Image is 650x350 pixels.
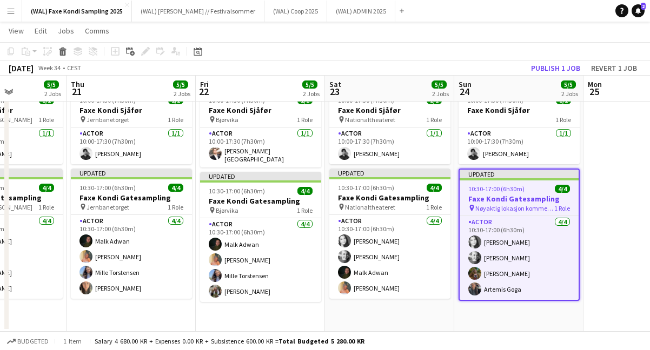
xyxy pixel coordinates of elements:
[460,170,579,178] div: Updated
[216,116,238,124] span: Bjørvika
[58,26,74,36] span: Jobs
[71,127,192,164] app-card-role: Actor1/110:00-17:30 (7h30m)[PERSON_NAME]
[44,90,61,98] div: 2 Jobs
[329,193,450,203] h3: Faxe Kondi Gatesampling
[168,184,183,192] span: 4/4
[278,337,364,345] span: Total Budgeted 5 280.00 KR
[426,116,442,124] span: 1 Role
[427,184,442,192] span: 4/4
[329,127,450,164] app-card-role: Actor1/110:00-17:30 (7h30m)[PERSON_NAME]
[459,105,580,115] h3: Faxe Kondi Sjåfør
[71,105,192,115] h3: Faxe Kondi Sjåfør
[329,215,450,299] app-card-role: Actor4/410:30-17:00 (6h30m)[PERSON_NAME][PERSON_NAME]Malk Adwan[PERSON_NAME]
[85,26,109,36] span: Comms
[587,61,641,75] button: Revert 1 job
[209,187,265,195] span: 10:30-17:00 (6h30m)
[71,169,192,299] app-job-card: Updated10:30-17:00 (6h30m)4/4Faxe Kondi Gatesampling Jernbanetorget1 RoleActor4/410:30-17:00 (6h3...
[338,184,394,192] span: 10:30-17:00 (6h30m)
[173,80,188,89] span: 5/5
[174,90,190,98] div: 2 Jobs
[586,85,602,98] span: 25
[457,85,472,98] span: 24
[459,79,472,89] span: Sun
[200,127,321,167] app-card-role: Actor1/110:00-17:30 (7h30m)[PERSON_NAME][GEOGRAPHIC_DATA]
[30,24,51,38] a: Edit
[216,206,238,214] span: Bjørvika
[460,194,579,204] h3: Faxe Kondi Gatesampling
[168,203,183,211] span: 1 Role
[198,85,209,98] span: 22
[297,187,313,195] span: 4/4
[459,127,580,164] app-card-role: Actor1/110:00-17:30 (7h30m)[PERSON_NAME]
[71,193,192,203] h3: Faxe Kondi Gatesampling
[329,81,450,164] app-job-card: Updated10:00-17:30 (7h30m)1/1Faxe Kondi Sjåfør Nationaltheateret1 RoleActor1/110:00-17:30 (7h30m)...
[87,203,129,211] span: Jernbanetorget
[329,169,450,177] div: Updated
[345,203,395,211] span: Nationaltheateret
[297,206,313,214] span: 1 Role
[432,90,449,98] div: 2 Jobs
[468,185,525,193] span: 10:30-17:00 (6h30m)
[200,172,321,302] app-job-card: Updated10:30-17:00 (6h30m)4/4Faxe Kondi Gatesampling Bjørvika1 RoleActor4/410:30-17:00 (6h30m)Mal...
[71,81,192,164] app-job-card: Updated10:00-17:30 (7h30m)1/1Faxe Kondi Sjåfør Jernbanetorget1 RoleActor1/110:00-17:30 (7h30m)[PE...
[459,169,580,301] div: Updated10:30-17:00 (6h30m)4/4Faxe Kondi Gatesampling Nøyaktig lokasjon kommer snart1 RoleActor4/4...
[345,116,395,124] span: Nationaltheateret
[588,79,602,89] span: Mon
[81,24,114,38] a: Comms
[200,196,321,206] h3: Faxe Kondi Gatesampling
[9,26,24,36] span: View
[302,80,317,89] span: 5/5
[132,1,264,22] button: (WAL) [PERSON_NAME] // Festivalsommer
[327,1,395,22] button: (WAL) ADMIN 2025
[329,169,450,299] app-job-card: Updated10:30-17:00 (6h30m)4/4Faxe Kondi Gatesampling Nationaltheateret1 RoleActor4/410:30-17:00 (...
[264,1,327,22] button: (WAL) Coop 2025
[527,61,585,75] button: Publish 1 job
[59,337,85,345] span: 1 item
[44,80,59,89] span: 5/5
[561,80,576,89] span: 5/5
[71,215,192,299] app-card-role: Actor4/410:30-17:00 (6h30m)Malk Adwan[PERSON_NAME]Mille Torstensen[PERSON_NAME]
[200,172,321,180] div: Updated
[168,116,183,124] span: 1 Role
[303,90,320,98] div: 2 Jobs
[329,105,450,115] h3: Faxe Kondi Sjåfør
[426,203,442,211] span: 1 Role
[54,24,78,38] a: Jobs
[641,3,646,10] span: 2
[4,24,28,38] a: View
[200,81,321,167] app-job-card: Updated10:00-17:30 (7h30m)1/1Faxe Kondi Sjåfør Bjørvika1 RoleActor1/110:00-17:30 (7h30m)[PERSON_N...
[38,116,54,124] span: 1 Role
[555,185,570,193] span: 4/4
[200,79,209,89] span: Fri
[561,90,578,98] div: 2 Jobs
[554,204,570,212] span: 1 Role
[71,169,192,177] div: Updated
[460,216,579,300] app-card-role: Actor4/410:30-17:00 (6h30m)[PERSON_NAME][PERSON_NAME][PERSON_NAME]Artemis Goga
[329,79,341,89] span: Sat
[475,204,554,212] span: Nøyaktig lokasjon kommer snart
[297,116,313,124] span: 1 Role
[22,1,132,22] button: (WAL) Faxe Kondi Sampling 2025
[555,116,571,124] span: 1 Role
[17,338,49,345] span: Budgeted
[9,63,34,73] div: [DATE]
[67,64,81,72] div: CEST
[36,64,63,72] span: Week 34
[459,81,580,164] app-job-card: Updated10:00-17:30 (7h30m)1/1Faxe Kondi Sjåfør1 RoleActor1/110:00-17:30 (7h30m)[PERSON_NAME]
[5,335,50,347] button: Budgeted
[200,218,321,302] app-card-role: Actor4/410:30-17:00 (6h30m)Malk Adwan[PERSON_NAME]Mille Torstensen[PERSON_NAME]
[632,4,645,17] a: 2
[432,80,447,89] span: 5/5
[35,26,47,36] span: Edit
[95,337,364,345] div: Salary 4 680.00 KR + Expenses 0.00 KR + Subsistence 600.00 KR =
[38,203,54,211] span: 1 Role
[200,105,321,115] h3: Faxe Kondi Sjåfør
[69,85,84,98] span: 21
